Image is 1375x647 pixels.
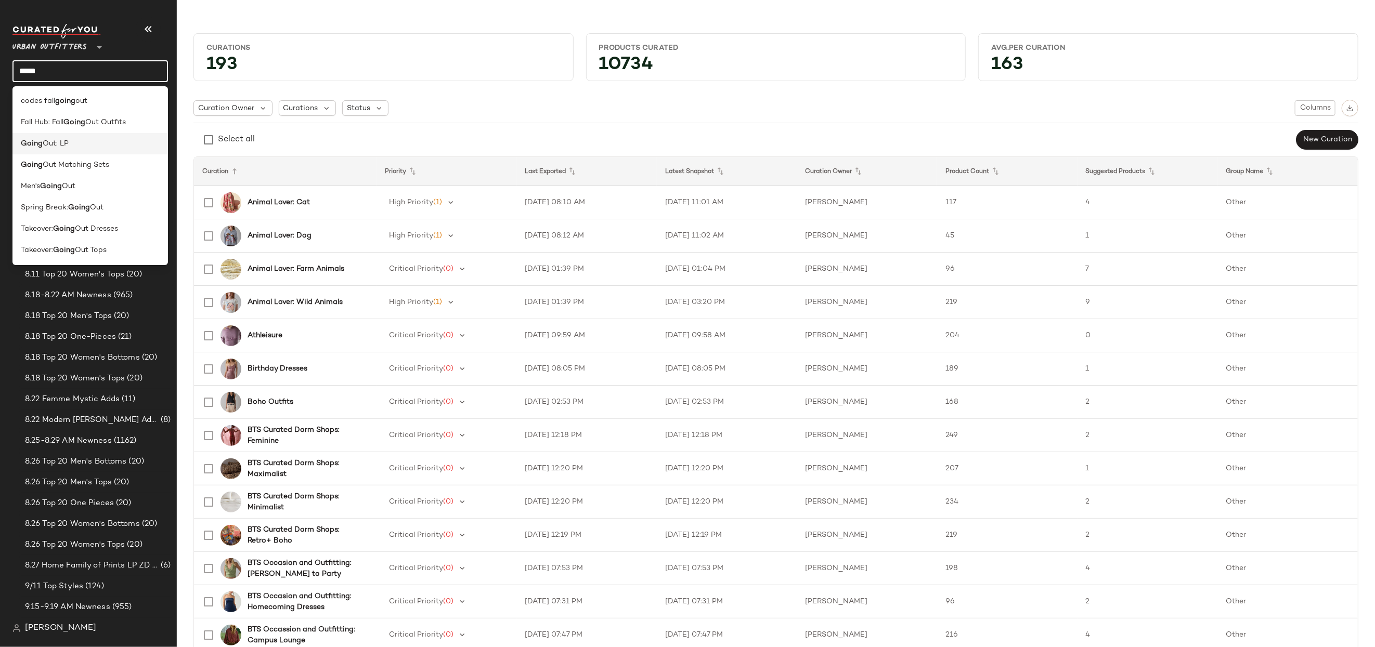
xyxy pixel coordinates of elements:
[657,157,797,186] th: Latest Snapshot
[517,186,657,219] td: [DATE] 08:10 AM
[657,519,797,552] td: [DATE] 12:19 PM
[937,253,1078,286] td: 96
[114,497,132,509] span: (20)
[657,253,797,286] td: [DATE] 01:04 PM
[25,518,140,530] span: 8.26 Top 20 Women's Bottoms
[389,598,443,605] span: Critical Priority
[55,96,75,107] b: going
[443,365,453,373] span: (0)
[1078,585,1218,618] td: 2
[25,601,110,613] span: 9.15-9.19 AM Newness
[797,157,938,186] th: Curation Owner
[433,298,442,306] span: (1)
[347,103,370,114] span: Status
[657,319,797,352] td: [DATE] 09:58 AM
[127,456,145,468] span: (20)
[21,138,43,149] b: Going
[517,485,657,519] td: [DATE] 12:20 PM
[797,186,938,219] td: [PERSON_NAME]
[937,485,1078,519] td: 234
[1217,219,1358,253] td: Other
[443,598,453,605] span: (0)
[248,624,364,646] b: BTS Occassion and Outfitting: Campus Lounge
[220,591,241,612] img: 100520246_041_b
[1217,519,1358,552] td: Other
[797,552,938,585] td: [PERSON_NAME]
[1078,319,1218,352] td: 0
[1078,419,1218,452] td: 2
[937,352,1078,386] td: 189
[517,219,657,253] td: [DATE] 08:12 AM
[68,202,90,213] b: Going
[248,297,343,308] b: Animal Lover: Wild Animals
[1078,157,1218,186] th: Suggested Products
[389,431,443,439] span: Critical Priority
[25,373,125,385] span: 8.18 Top 20 Women's Tops
[443,631,453,639] span: (0)
[1217,485,1358,519] td: Other
[25,331,116,343] span: 8.18 Top 20 One-Pieces
[83,580,104,592] span: (124)
[991,43,1345,53] div: Avg.per Curation
[125,539,142,551] span: (20)
[443,498,453,506] span: (0)
[1078,219,1218,253] td: 1
[797,519,938,552] td: [PERSON_NAME]
[389,332,443,339] span: Critical Priority
[12,24,101,38] img: cfy_white_logo.C9jOOHJF.svg
[1303,136,1352,144] span: New Curation
[198,103,254,114] span: Curation Owner
[1078,253,1218,286] td: 7
[657,219,797,253] td: [DATE] 11:02 AM
[1217,352,1358,386] td: Other
[443,564,453,572] span: (0)
[220,625,241,645] img: 94373735_061_b
[443,332,453,339] span: (0)
[53,245,75,256] b: Going
[25,539,125,551] span: 8.26 Top 20 Women's Tops
[248,425,364,446] b: BTS Curated Dorm Shops: Feminine
[389,398,443,406] span: Critical Priority
[1217,552,1358,585] td: Other
[220,425,241,446] img: 102187119_066_b2
[124,269,142,281] span: (20)
[1078,286,1218,319] td: 9
[159,560,171,572] span: (6)
[937,286,1078,319] td: 219
[25,352,140,364] span: 8.18 Top 20 Women's Bottoms
[1217,286,1358,319] td: Other
[206,43,561,53] div: Curations
[21,117,63,128] span: Fall Hub: Fall
[21,202,68,213] span: Spring Break:
[389,365,443,373] span: Critical Priority
[25,477,112,488] span: 8.26 Top 20 Men's Tops
[220,492,241,512] img: 68846146_011_b
[25,456,127,468] span: 8.26 Top 20 Men's Bottoms
[140,518,158,530] span: (20)
[12,35,87,54] span: Urban Outfitters
[1346,104,1354,112] img: svg%3e
[248,363,307,374] b: Birthday Dresses
[443,531,453,539] span: (0)
[90,202,103,213] span: Out
[433,199,442,206] span: (1)
[110,601,132,613] span: (955)
[433,232,442,240] span: (1)
[937,219,1078,253] td: 45
[937,386,1078,419] td: 168
[389,265,443,273] span: Critical Priority
[248,197,310,208] b: Animal Lover: Cat
[389,199,433,206] span: High Priority
[983,57,1354,76] div: 163
[1217,157,1358,186] th: Group Name
[75,245,107,256] span: Out Tops
[111,289,133,301] span: (965)
[389,298,433,306] span: High Priority
[389,498,443,506] span: Critical Priority
[517,585,657,618] td: [DATE] 07:31 PM
[443,265,453,273] span: (0)
[443,431,453,439] span: (0)
[517,352,657,386] td: [DATE] 08:05 PM
[937,519,1078,552] td: 219
[657,452,797,485] td: [DATE] 12:20 PM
